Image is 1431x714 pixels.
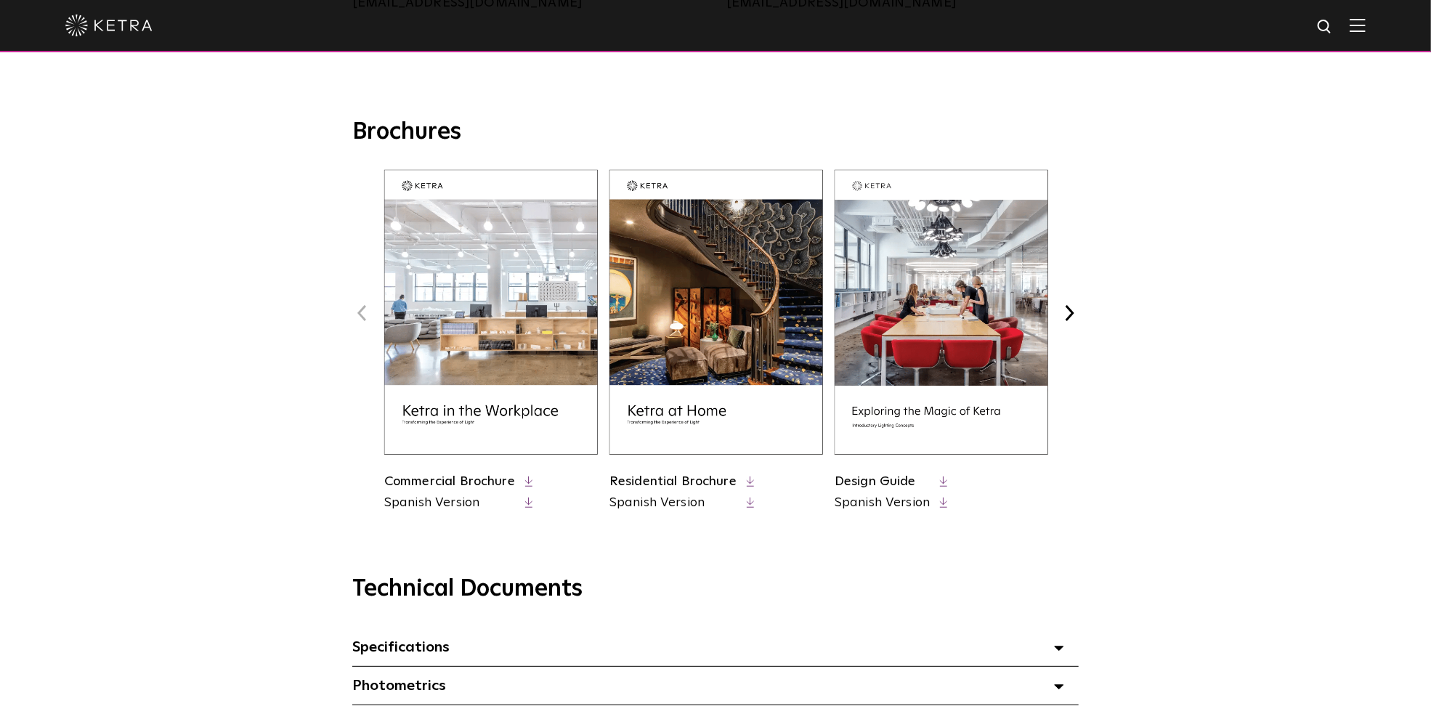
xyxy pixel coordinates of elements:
[384,475,515,488] a: Commercial Brochure
[835,170,1048,455] img: design_brochure_thumbnail
[609,475,737,488] a: Residential Brochure
[352,678,446,693] span: Photometrics
[384,170,598,455] img: commercial_brochure_thumbnail
[609,494,737,512] a: Spanish Version
[352,304,371,322] button: Previous
[1350,18,1366,32] img: Hamburger%20Nav.svg
[1060,304,1079,322] button: Next
[609,170,823,455] img: residential_brochure_thumbnail
[352,640,450,654] span: Specifications
[384,494,515,512] a: Spanish Version
[835,475,916,488] a: Design Guide
[1316,18,1334,36] img: search icon
[352,118,1079,148] h3: Brochures
[352,575,1079,603] h3: Technical Documents
[65,15,153,36] img: ketra-logo-2019-white
[835,494,930,512] a: Spanish Version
